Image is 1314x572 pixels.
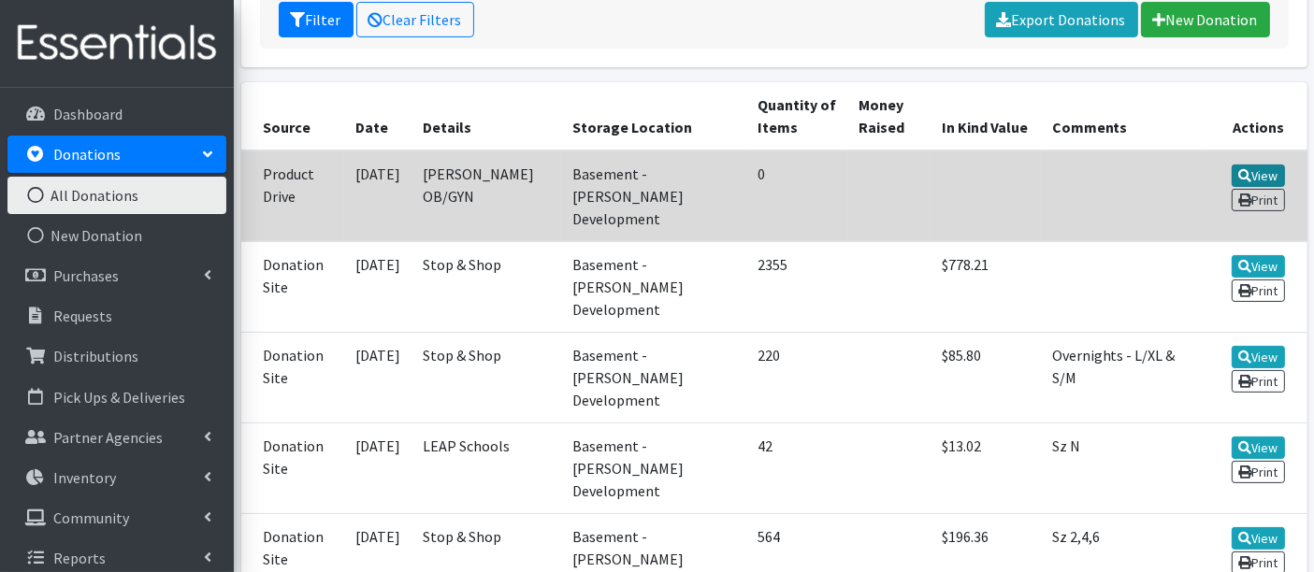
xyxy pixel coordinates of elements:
td: 0 [746,150,847,242]
a: Print [1232,370,1285,393]
button: Filter [279,2,354,37]
td: Basement - [PERSON_NAME] Development [561,422,746,513]
img: HumanEssentials [7,12,226,75]
td: Stop & Shop [412,241,562,332]
td: Donation Site [241,241,344,332]
p: Dashboard [53,105,123,123]
td: Overnights - L/XL & S/M [1041,332,1205,422]
a: Dashboard [7,95,226,133]
th: Source [241,82,344,150]
a: Distributions [7,337,226,375]
p: Requests [53,307,112,325]
td: Sz N [1041,422,1205,513]
td: Basement - [PERSON_NAME] Development [561,332,746,422]
a: View [1232,346,1285,368]
td: $85.80 [931,332,1041,422]
th: Money Raised [847,82,931,150]
td: [DATE] [344,422,412,513]
th: Storage Location [561,82,746,150]
th: Comments [1041,82,1205,150]
th: Details [412,82,562,150]
td: [DATE] [344,332,412,422]
td: Donation Site [241,332,344,422]
td: Product Drive [241,150,344,242]
a: Inventory [7,459,226,496]
a: Purchases [7,257,226,294]
a: Clear Filters [356,2,474,37]
p: Partner Agencies [53,428,163,447]
td: LEAP Schools [412,422,562,513]
th: Date [344,82,412,150]
p: Pick Ups & Deliveries [53,388,185,407]
td: $778.21 [931,241,1041,332]
td: [PERSON_NAME] OB/GYN [412,150,562,242]
a: Print [1232,279,1285,302]
a: View [1232,164,1285,187]
a: View [1232,255,1285,278]
td: Basement - [PERSON_NAME] Development [561,150,746,242]
th: Actions [1205,82,1307,150]
p: Donations [53,145,121,164]
a: Requests [7,297,226,335]
p: Community [53,508,129,527]
a: All Donations [7,177,226,214]
td: $13.02 [931,422,1041,513]
a: Print [1232,461,1285,483]
a: Export Donations [985,2,1138,37]
p: Reports [53,549,106,567]
th: In Kind Value [931,82,1041,150]
p: Distributions [53,347,138,365]
td: [DATE] [344,241,412,332]
td: 42 [746,422,847,513]
a: New Donation [1141,2,1270,37]
a: Community [7,499,226,536]
p: Purchases [53,266,119,285]
a: Donations [7,136,226,173]
th: Quantity of Items [746,82,847,150]
a: View [1232,527,1285,550]
td: 2355 [746,241,847,332]
a: View [1232,436,1285,459]
td: [DATE] [344,150,412,242]
a: New Donation [7,217,226,254]
a: Print [1232,189,1285,211]
td: Stop & Shop [412,332,562,422]
p: Inventory [53,468,116,487]
a: Pick Ups & Deliveries [7,379,226,416]
td: Basement - [PERSON_NAME] Development [561,241,746,332]
td: Donation Site [241,422,344,513]
td: 220 [746,332,847,422]
a: Partner Agencies [7,419,226,456]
